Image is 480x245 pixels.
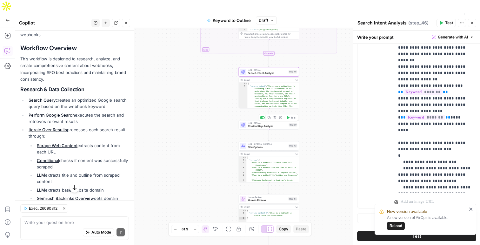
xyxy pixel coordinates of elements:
div: 1 [239,156,246,159]
span: Human Review [248,198,287,202]
div: 2 [239,85,247,120]
span: 61% [182,227,189,232]
div: LLM · [PERSON_NAME] 4Title OptionsStep 42Output{ "titles":[ "What is a Webhook? A Simple Guide fo... [239,141,299,182]
a: Iterate Over Results [29,127,67,132]
span: Auto Mode [91,229,111,235]
li: executes the search and retrieves relevant results [27,112,129,125]
div: Step 60 [289,123,297,126]
span: Copy the output [251,36,266,38]
div: 8 [239,182,246,184]
div: Step 42 [289,144,297,147]
button: close [469,207,473,212]
span: ( step_46 ) [408,20,429,26]
button: Generate with AI [430,33,476,41]
button: Paste [293,225,309,233]
span: Test [412,233,421,239]
li: creates an optimized Google search query based on the webhook keyword [27,97,129,110]
a: Scrape Web Content [37,143,77,148]
span: LLM · GPT-4o [248,121,287,125]
li: extracts title and outline from scraped content [35,172,129,185]
div: Write your prompt [353,31,480,44]
li: gets domain authority metrics [35,195,129,208]
span: Keyword to Outline [213,17,251,24]
h1: Workflow Overview [20,44,129,52]
div: 5 [239,172,246,174]
div: A new version of AirOps is available. [387,215,467,230]
div: 4 [239,167,246,172]
button: Draft [256,16,277,24]
button: Auto Mode [83,228,114,236]
a: LLM [37,173,45,178]
div: Complete [263,51,274,55]
li: checks if content was successfully scraped [35,157,129,170]
button: Test [357,231,476,241]
span: Generate with AI [438,34,468,40]
div: Output [244,205,293,208]
a: Search Query [29,98,56,103]
li: extracts base website domain [35,187,129,193]
div: LLM · GPT-4oContent Gap AnalysisStep 60Test [239,120,299,129]
g: Edge from step_42 to step_44 [268,182,270,194]
span: Content Gap Analysis [248,124,287,128]
span: Toggle code folding, rows 2 through 8 [244,159,246,161]
div: This output is too large & has been abbreviated for review. to view the full content. [244,32,297,39]
div: 6 [239,174,246,179]
div: 2 [239,159,246,161]
li: extracts content from each URL [35,142,129,155]
button: Add Message [357,214,476,223]
div: 7 [239,179,246,182]
button: Copy [276,225,291,233]
span: Toggle code folding, rows 1 through 24 [245,82,247,85]
span: Toggle code folding, rows 1 through 3 [244,209,246,212]
span: Human Review [248,195,287,199]
div: Human ReviewHuman ReviewStep 44Output{ "review_content_1":"What is a Webhook? A Simple Guide for ... [239,194,299,235]
a: Perform Google Search [29,112,75,118]
span: New version available [387,208,427,215]
button: Reload [387,222,405,230]
div: 3 [239,161,246,167]
span: Search Intent Analysis [248,71,287,75]
textarea: Search Intent Analysis [357,20,407,26]
span: Paste [296,226,306,232]
div: 7 [239,29,247,34]
button: Exec. 26090812 [20,204,60,213]
span: Test [445,20,453,26]
span: Toggle code folding, rows 1 through 9 [244,156,246,159]
g: Edge from step_60 to step_42 [268,129,270,141]
div: LLM · GPT-4oSearch Intent AnalysisStep 46Output{ "search_intent":"The primary motivation for sear... [239,67,299,108]
span: Copy [279,226,288,232]
span: Exec. 26090812 [29,206,57,211]
span: LLM · [PERSON_NAME] 4 [248,143,287,146]
div: Output [244,152,293,155]
g: Edge from step_2-iteration-end to step_46 [268,56,270,67]
a: Conditional [37,158,59,163]
div: 3 [239,217,246,220]
a: LLM [37,187,45,193]
span: Draft [259,17,268,23]
span: Test [291,116,296,119]
p: This workflow is designed to research, analyze, and create comprehensive content about webhooks, ... [20,56,129,83]
li: processes each search result through: [27,126,129,222]
div: Output [244,78,293,81]
button: Test [437,19,456,27]
div: 1 [239,209,246,212]
div: Step 44 [288,197,297,201]
a: Semrush Backlinks Overview [37,196,94,201]
span: LLM · GPT-4o [248,69,287,72]
div: Copilot [19,20,90,26]
div: Step 46 [289,70,297,74]
span: Title Options [248,145,287,149]
div: 2 [239,212,246,217]
button: Test [285,115,297,120]
div: 1 [239,82,247,85]
h2: Research & Data Collection [20,86,129,92]
span: Reload [390,223,402,229]
div: Complete [239,51,299,55]
button: Keyword to Outline [203,15,255,25]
